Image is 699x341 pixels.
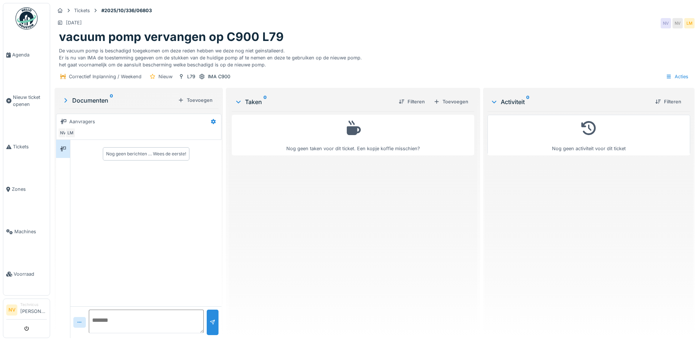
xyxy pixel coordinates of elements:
[13,143,47,150] span: Tickets
[652,97,684,107] div: Filteren
[208,73,230,80] div: IMA C900
[14,228,47,235] span: Machines
[3,34,50,76] a: Agenda
[663,71,692,82] div: Acties
[672,18,683,28] div: NV
[237,118,469,152] div: Nog geen taken voor dit ticket. Een kopje koffie misschien?
[74,7,90,14] div: Tickets
[59,30,284,44] h1: vacuum pomp vervangen op C900 L79
[69,73,141,80] div: Correctief Inplanning / Weekend
[3,210,50,253] a: Machines
[20,302,47,318] li: [PERSON_NAME]
[187,73,195,80] div: L79
[58,128,68,138] div: NV
[6,304,17,316] li: NV
[431,97,471,107] div: Toevoegen
[12,186,47,193] span: Zones
[684,18,695,28] div: LM
[14,271,47,278] span: Voorraad
[69,118,95,125] div: Aanvragers
[62,96,175,105] div: Documenten
[98,7,155,14] strong: #2025/10/336/06803
[65,128,76,138] div: LM
[3,253,50,295] a: Voorraad
[20,302,47,307] div: Technicus
[3,168,50,210] a: Zones
[66,19,82,26] div: [DATE]
[396,97,428,107] div: Filteren
[3,125,50,168] a: Tickets
[235,97,393,106] div: Taken
[175,95,216,105] div: Toevoegen
[492,118,685,152] div: Nog geen activiteit voor dit ticket
[3,76,50,125] a: Nieuw ticket openen
[106,151,186,157] div: Nog geen berichten … Wees de eerste!
[15,7,38,30] img: Badge_color-CXgf-gQk.svg
[13,94,47,108] span: Nieuw ticket openen
[158,73,172,80] div: Nieuw
[6,302,47,320] a: NV Technicus[PERSON_NAME]
[263,97,267,106] sup: 0
[110,96,113,105] sup: 0
[526,97,530,106] sup: 0
[661,18,671,28] div: NV
[490,97,649,106] div: Activiteit
[59,44,690,69] div: De vacuum pomp is beschadigd toegekomen om deze reden hebben we deze nog niet geinstalleerd. Er i...
[12,51,47,58] span: Agenda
